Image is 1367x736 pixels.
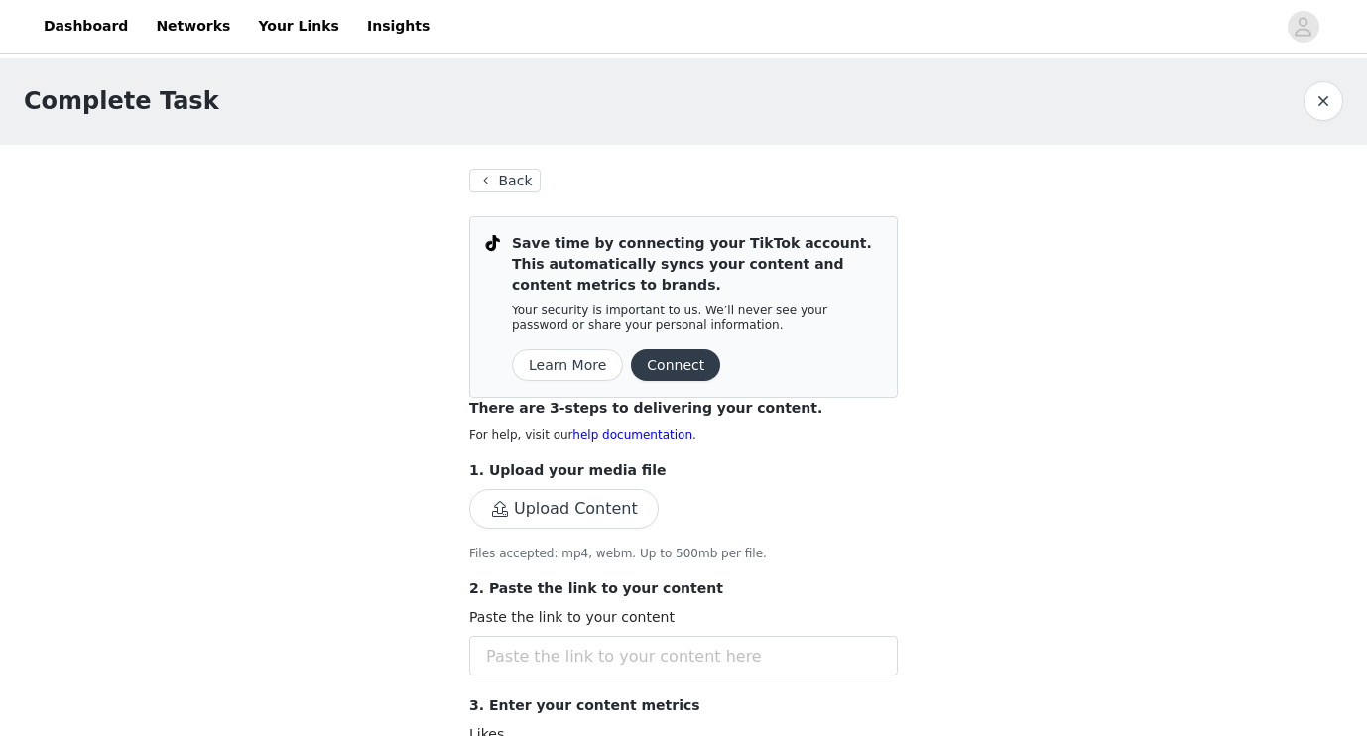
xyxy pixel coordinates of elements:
[32,4,140,49] a: Dashboard
[144,4,242,49] a: Networks
[246,4,351,49] a: Your Links
[24,83,219,119] h1: Complete Task
[469,578,898,599] p: 2. Paste the link to your content
[512,304,881,333] p: Your security is important to us. We’ll never see your password or share your personal information.
[512,349,623,381] button: Learn More
[512,233,881,296] p: Save time by connecting your TikTok account. This automatically syncs your content and content me...
[631,349,720,381] button: Connect
[469,636,898,675] input: Paste the link to your content here
[469,398,898,419] p: There are 3-steps to delivering your content.
[355,4,441,49] a: Insights
[469,547,767,560] span: Files accepted: mp4, webm. Up to 500mb per file.
[572,429,692,442] a: help documentation
[469,427,898,444] p: For help, visit our .
[469,169,541,192] button: Back
[1294,11,1312,43] div: avatar
[469,695,898,716] p: 3. Enter your content metrics
[469,489,659,529] button: Upload Content
[469,609,675,625] label: Paste the link to your content
[469,502,659,518] span: Upload Content
[469,460,898,481] p: 1. Upload your media file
